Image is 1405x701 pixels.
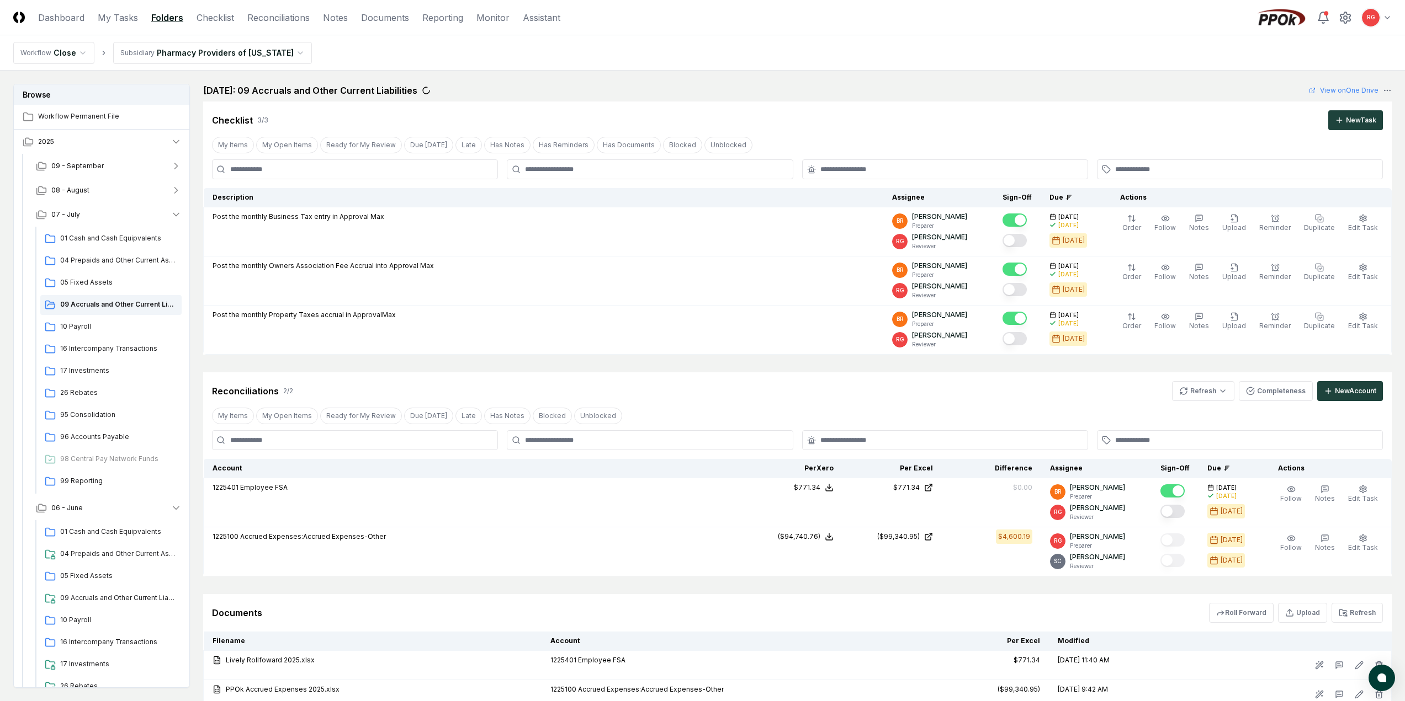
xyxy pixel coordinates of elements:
span: RG [896,237,904,245]
button: Has Reminders [533,137,595,153]
a: 96 Accounts Payable [40,427,182,447]
div: 1225100 Accrued Expenses:Accrued Expenses-Other [550,684,941,694]
th: Assignee [883,188,994,207]
div: [DATE] [1063,285,1085,295]
button: Upload [1220,310,1248,333]
button: Order [1120,212,1143,235]
div: Actions [1111,192,1383,202]
button: Mark complete [1160,505,1185,518]
button: Unblocked [574,408,622,424]
button: Edit Task [1346,261,1380,284]
button: Follow [1278,483,1304,506]
span: Edit Task [1348,272,1378,281]
button: Due Today [404,408,453,424]
div: [DATE] [1221,555,1243,565]
span: 95 Consolidation [60,410,177,420]
button: Unblocked [704,137,752,153]
button: Mark complete [1003,283,1027,296]
button: $771.34 [794,483,834,493]
span: 09 Accruals and Other Current Liabilities [60,593,177,603]
button: Refresh [1332,603,1383,623]
p: Reviewer [1070,562,1125,570]
a: 95 Consolidation [40,405,182,425]
button: ($94,740.76) [778,532,834,542]
a: Documents [361,11,409,24]
button: Mark complete [1160,533,1185,547]
button: Order [1120,310,1143,333]
button: My Open Items [256,408,318,424]
button: Mark complete [1003,213,1027,227]
span: Accrued Expenses:Accrued Expenses-Other [240,532,386,541]
span: [DATE] [1058,262,1079,270]
button: Mark complete [1160,484,1185,497]
span: 09 - September [51,161,104,171]
button: Mark complete [1003,332,1027,345]
button: Notes [1187,261,1211,284]
a: Notes [323,11,348,24]
nav: breadcrumb [13,42,312,64]
span: 16 Intercompany Transactions [60,344,177,354]
span: 04 Prepaids and Other Current Assets [60,549,177,559]
span: Reminder [1259,322,1291,330]
span: Order [1122,223,1141,232]
span: 99 Reporting [60,476,177,486]
span: RG [1367,13,1375,22]
a: Reconciliations [247,11,310,24]
p: Reviewer [912,291,967,299]
span: 2025 [38,137,54,147]
a: 17 Investments [40,655,182,675]
button: Upload [1220,212,1248,235]
span: 07 - July [51,210,80,220]
p: Reviewer [912,242,967,250]
div: New Task [1346,115,1376,125]
button: Edit Task [1346,483,1380,506]
span: RG [1054,537,1062,545]
span: 96 Accounts Payable [60,432,177,442]
p: [PERSON_NAME] [1070,532,1125,542]
span: Follow [1154,322,1176,330]
button: 06 - June [27,496,190,520]
button: Has Notes [484,408,531,424]
span: Notes [1189,223,1209,232]
button: Duplicate [1302,212,1337,235]
button: Edit Task [1346,310,1380,333]
th: Difference [942,459,1041,478]
p: Preparer [1070,493,1125,501]
button: Upload [1278,603,1327,623]
div: Actions [1269,463,1383,473]
a: 26 Rebates [40,383,182,403]
span: RG [896,335,904,344]
span: 26 Rebates [60,388,177,398]
th: Assignee [1041,459,1152,478]
span: Reminder [1259,223,1291,232]
span: RG [1054,508,1062,516]
div: [DATE] [1221,506,1243,516]
button: Mark complete [1003,234,1027,247]
span: 08 - August [51,185,89,195]
button: My Items [212,408,254,424]
a: 05 Fixed Assets [40,273,182,293]
button: Order [1120,261,1143,284]
span: Edit Task [1348,322,1378,330]
p: Preparer [912,320,967,328]
button: Mark complete [1003,263,1027,276]
span: 04 Prepaids and Other Current Assets [60,255,177,265]
button: Duplicate [1302,261,1337,284]
span: 01 Cash and Cash Equipvalents [60,527,177,537]
span: RG [896,286,904,295]
p: [PERSON_NAME] [912,310,967,320]
span: Duplicate [1304,272,1335,281]
div: $771.34 [1014,655,1040,665]
span: Duplicate [1304,322,1335,330]
button: Late [455,408,482,424]
button: 09 - September [27,154,190,178]
span: Duplicate [1304,223,1335,232]
div: [DATE] [1058,221,1079,229]
button: Duplicate [1302,310,1337,333]
th: Account [542,632,950,651]
a: $771.34 [851,483,933,493]
span: 10 Payroll [60,322,177,331]
a: 16 Intercompany Transactions [40,339,182,359]
span: 05 Fixed Assets [60,277,177,287]
div: [DATE] [1058,270,1079,279]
